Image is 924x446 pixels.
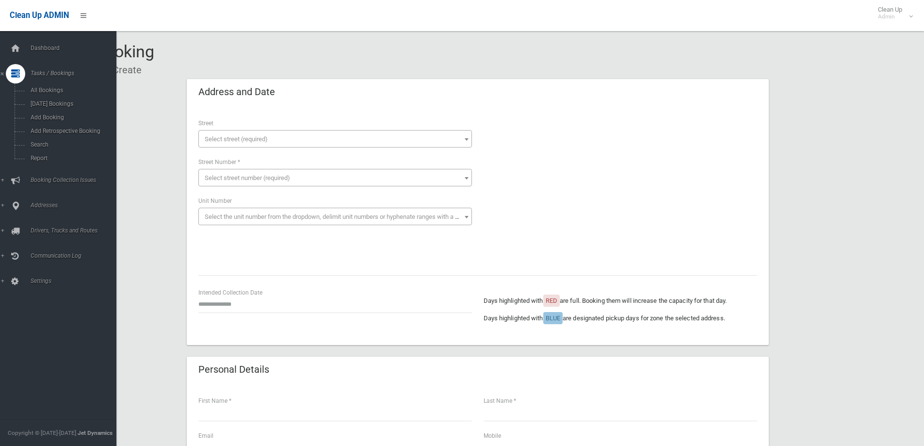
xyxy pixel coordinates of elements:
span: Clean Up ADMIN [10,11,69,20]
span: Addresses [28,202,124,209]
span: All Bookings [28,87,115,94]
p: Days highlighted with are designated pickup days for zone the selected address. [484,313,757,324]
span: Search [28,141,115,148]
span: Copyright © [DATE]-[DATE] [8,429,76,436]
span: Add Booking [28,114,115,121]
span: Settings [28,278,124,284]
span: Select street number (required) [205,174,290,182]
header: Address and Date [187,83,287,101]
span: Booking Collection Issues [28,177,124,183]
span: Select the unit number from the dropdown, delimit unit numbers or hyphenate ranges with a comma [205,213,476,220]
span: Drivers, Trucks and Routes [28,227,124,234]
span: [DATE] Bookings [28,100,115,107]
header: Personal Details [187,360,281,379]
span: Add Retrospective Booking [28,128,115,134]
span: BLUE [546,314,560,322]
span: Dashboard [28,45,124,51]
span: Report [28,155,115,162]
strong: Jet Dynamics [78,429,113,436]
p: Days highlighted with are full. Booking them will increase the capacity for that day. [484,295,757,307]
span: Communication Log [28,252,124,259]
small: Admin [878,13,902,20]
span: Clean Up [873,6,912,20]
span: Tasks / Bookings [28,70,124,77]
span: RED [546,297,557,304]
li: Create [106,61,142,79]
span: Select street (required) [205,135,268,143]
